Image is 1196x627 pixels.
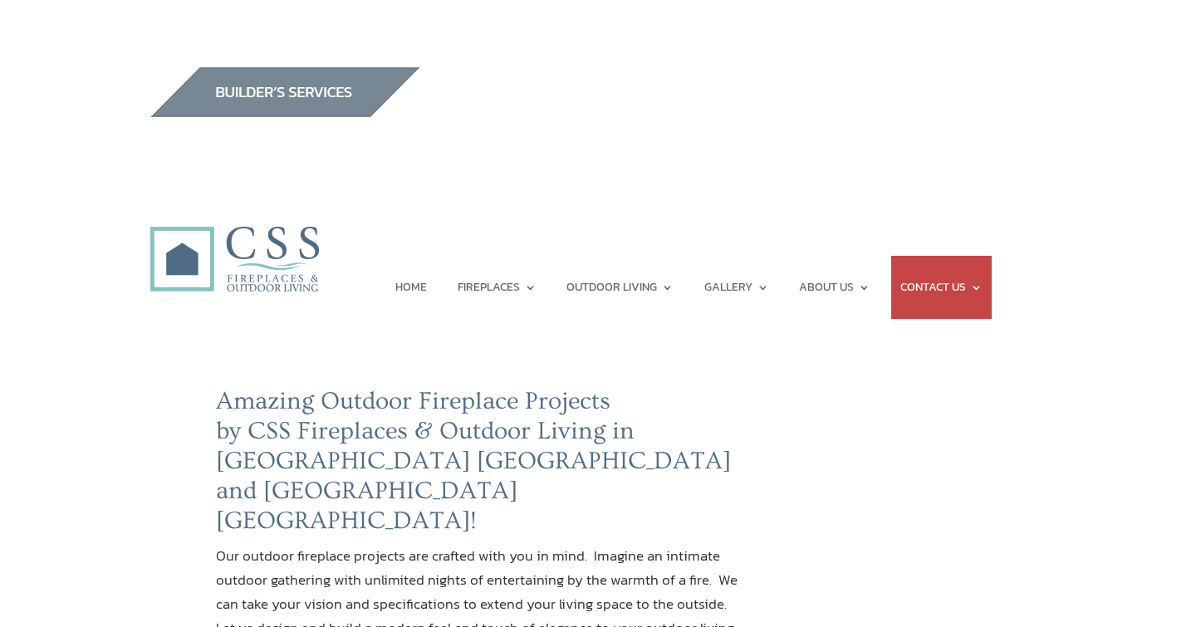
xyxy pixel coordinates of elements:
a: CONTACT US [900,256,983,319]
h2: Amazing Outdoor Fireplace Projects by CSS Fireplaces & Outdoor Living in [GEOGRAPHIC_DATA] [GEOGR... [216,386,749,544]
a: builder services construction supply [149,101,420,123]
a: OUTDOOR LIVING [566,256,674,319]
img: CSS Fireplaces & Outdoor Living (Formerly Construction Solutions & Supply)- Jacksonville Ormond B... [149,180,319,301]
a: ABOUT US [799,256,870,319]
a: HOME [395,256,427,319]
img: builders_btn [149,67,420,117]
a: GALLERY [704,256,769,319]
a: FIREPLACES [458,256,537,319]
